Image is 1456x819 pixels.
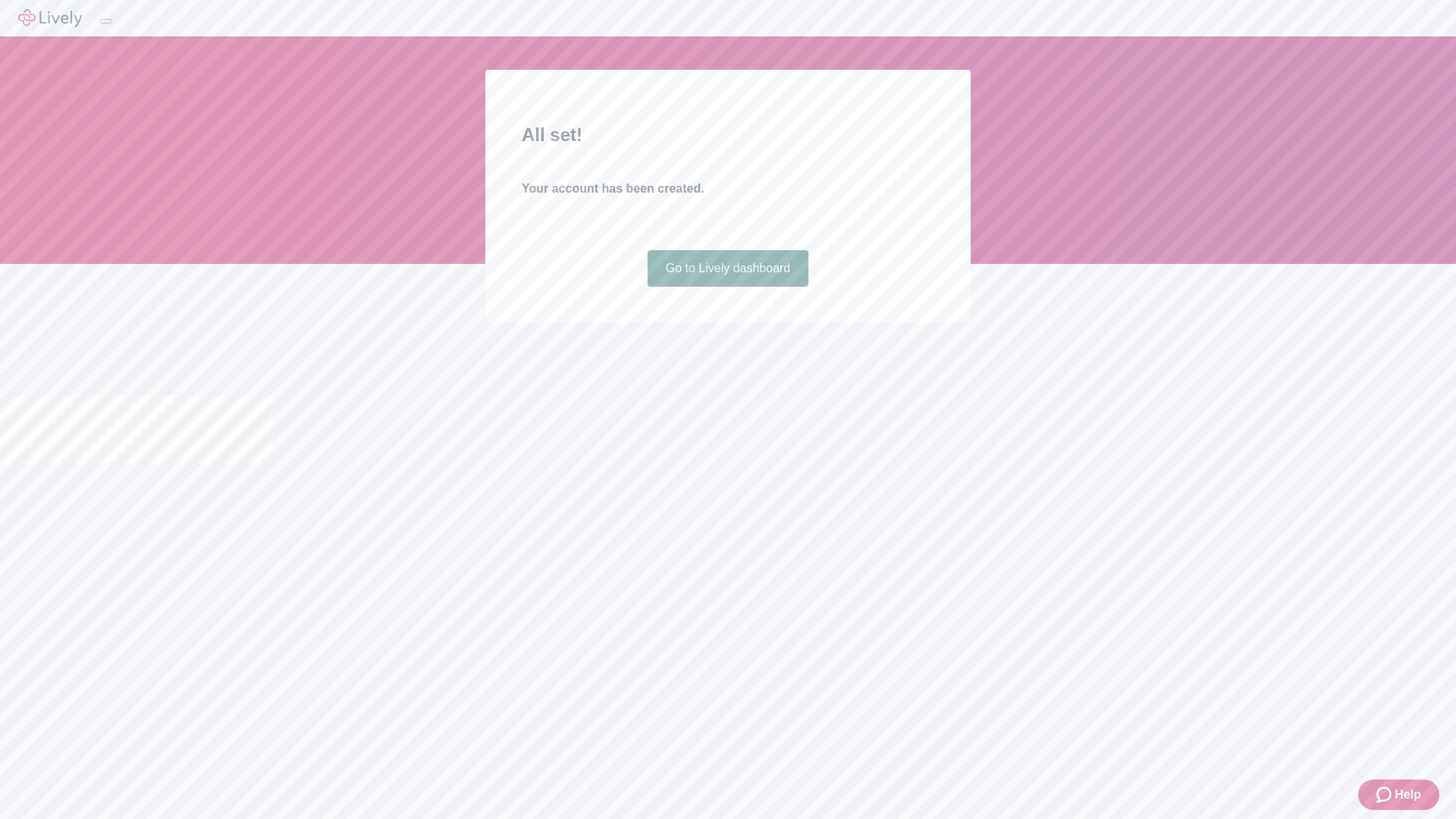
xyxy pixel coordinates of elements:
[18,9,82,27] img: Lively
[1358,780,1439,810] button: Zendesk support iconHelp
[100,19,112,24] button: Log out
[522,180,934,198] h4: Your account has been created.
[1395,786,1421,804] span: Help
[648,250,809,287] a: Go to Lively dashboard
[1376,786,1395,804] svg: Zendesk support icon
[522,121,934,149] h2: All set!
